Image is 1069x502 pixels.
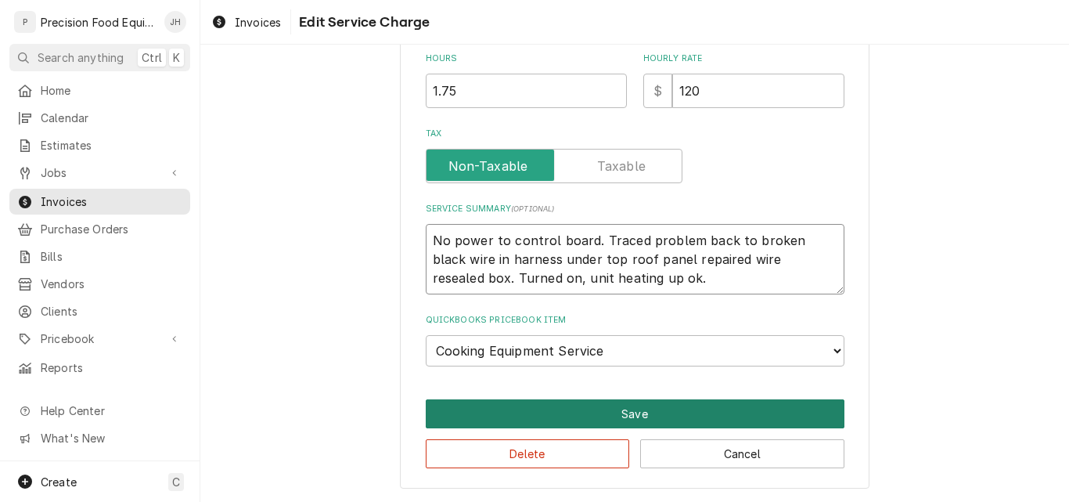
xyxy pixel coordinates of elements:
[426,128,844,140] label: Tax
[172,474,180,490] span: C
[9,326,190,352] a: Go to Pricebook
[426,399,844,428] div: Button Group Row
[9,425,190,451] a: Go to What's New
[294,12,430,33] span: Edit Service Charge
[643,52,844,65] label: Hourly Rate
[41,330,159,347] span: Pricebook
[643,74,672,108] div: $
[235,14,281,31] span: Invoices
[426,224,844,294] textarea: No power to control board. Traced problem back to broken black wire in harness under top roof pan...
[426,399,844,468] div: Button Group
[164,11,186,33] div: JH
[41,82,182,99] span: Home
[41,430,181,446] span: What's New
[173,49,180,66] span: K
[426,128,844,183] div: Tax
[41,475,77,489] span: Create
[14,11,36,33] div: P
[41,137,182,153] span: Estimates
[9,105,190,131] a: Calendar
[9,244,190,269] a: Bills
[640,439,844,468] button: Cancel
[643,52,844,108] div: [object Object]
[41,221,182,237] span: Purchase Orders
[205,9,287,35] a: Invoices
[9,355,190,381] a: Reports
[9,160,190,186] a: Go to Jobs
[426,52,627,65] label: Hours
[14,11,36,33] div: Precision Food Equipment LLC's Avatar
[41,359,182,376] span: Reports
[38,49,124,66] span: Search anything
[9,271,190,297] a: Vendors
[41,276,182,292] span: Vendors
[511,204,555,213] span: ( optional )
[41,403,181,419] span: Help Center
[9,44,190,71] button: Search anythingCtrlK
[9,398,190,424] a: Go to Help Center
[9,132,190,158] a: Estimates
[426,428,844,468] div: Button Group Row
[41,14,156,31] div: Precision Food Equipment LLC
[426,314,844,367] div: QuickBooks PriceBook Item
[426,439,630,468] button: Delete
[426,203,844,215] label: Service Summary
[9,216,190,242] a: Purchase Orders
[41,164,159,181] span: Jobs
[9,298,190,324] a: Clients
[9,78,190,103] a: Home
[426,52,627,108] div: [object Object]
[426,314,844,327] label: QuickBooks PriceBook Item
[164,11,186,33] div: Jason Hertel's Avatar
[41,248,182,265] span: Bills
[426,399,844,428] button: Save
[41,303,182,320] span: Clients
[142,49,162,66] span: Ctrl
[9,189,190,215] a: Invoices
[41,193,182,210] span: Invoices
[426,203,844,294] div: Service Summary
[41,110,182,126] span: Calendar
